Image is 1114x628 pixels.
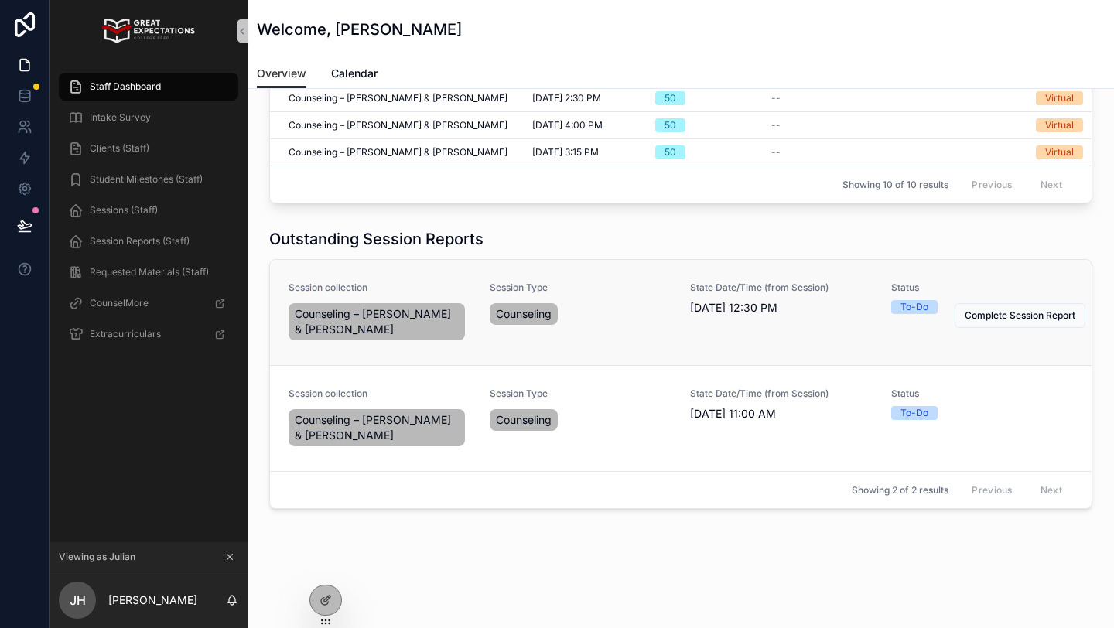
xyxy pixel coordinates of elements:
a: CounselMore [59,289,238,317]
span: Session Type [490,387,672,400]
span: Overview [257,66,306,81]
span: CounselMore [90,297,149,309]
span: Counseling – [PERSON_NAME] & [PERSON_NAME] [289,92,507,104]
span: Staff Dashboard [90,80,161,93]
a: Session Reports (Staff) [59,227,238,255]
span: Viewing as Julian [59,551,135,563]
span: Session Reports (Staff) [90,235,190,247]
a: Intake Survey [59,104,238,131]
span: Session collection [289,387,471,400]
span: [DATE] 11:00 AM [690,406,873,422]
a: Staff Dashboard [59,73,238,101]
a: Clients (Staff) [59,135,238,162]
div: scrollable content [50,62,248,368]
button: Complete Session Report [955,303,1085,328]
span: [DATE] 2:30 PM [532,92,601,104]
span: Counseling – [PERSON_NAME] & [PERSON_NAME] [289,119,507,131]
span: Session Type [490,282,672,294]
a: Sessions (Staff) [59,196,238,224]
span: JH [70,591,86,609]
span: -- [771,92,781,104]
a: Student Milestones (Staff) [59,166,238,193]
h1: Welcome, [PERSON_NAME] [257,19,462,40]
a: Requested Materials (Staff) [59,258,238,286]
div: 50 [665,118,676,132]
span: Status [891,282,1074,294]
span: Counseling [496,306,552,322]
div: Virtual [1045,118,1074,132]
span: [DATE] 3:15 PM [532,146,599,159]
span: Intake Survey [90,111,151,124]
a: Overview [257,60,306,89]
span: -- [771,119,781,131]
span: Showing 2 of 2 results [852,484,948,497]
span: State Date/Time (from Session) [690,387,873,400]
span: Extracurriculars [90,328,161,340]
span: Sessions (Staff) [90,204,158,217]
span: Session collection [289,282,471,294]
span: Student Milestones (Staff) [90,173,203,186]
h1: Outstanding Session Reports [269,228,484,250]
img: App logo [102,19,194,43]
span: -- [771,146,781,159]
span: Status [891,387,1074,400]
span: Counseling – [PERSON_NAME] & [PERSON_NAME] [289,146,507,159]
span: State Date/Time (from Session) [690,282,873,294]
span: Requested Materials (Staff) [90,266,209,278]
div: To-Do [900,406,928,420]
span: [DATE] 4:00 PM [532,119,603,131]
span: Showing 10 of 10 results [842,179,948,191]
div: To-Do [900,300,928,314]
span: Calendar [331,66,378,81]
span: Counseling – [PERSON_NAME] & [PERSON_NAME] [295,306,459,337]
a: Calendar [331,60,378,90]
div: 50 [665,91,676,105]
span: Counseling [496,412,552,428]
div: Virtual [1045,145,1074,159]
span: Complete Session Report [965,309,1075,322]
a: Extracurriculars [59,320,238,348]
div: 50 [665,145,676,159]
span: [DATE] 12:30 PM [690,300,873,316]
span: Counseling – [PERSON_NAME] & [PERSON_NAME] [295,412,459,443]
div: Virtual [1045,91,1074,105]
span: Clients (Staff) [90,142,149,155]
p: [PERSON_NAME] [108,592,197,608]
